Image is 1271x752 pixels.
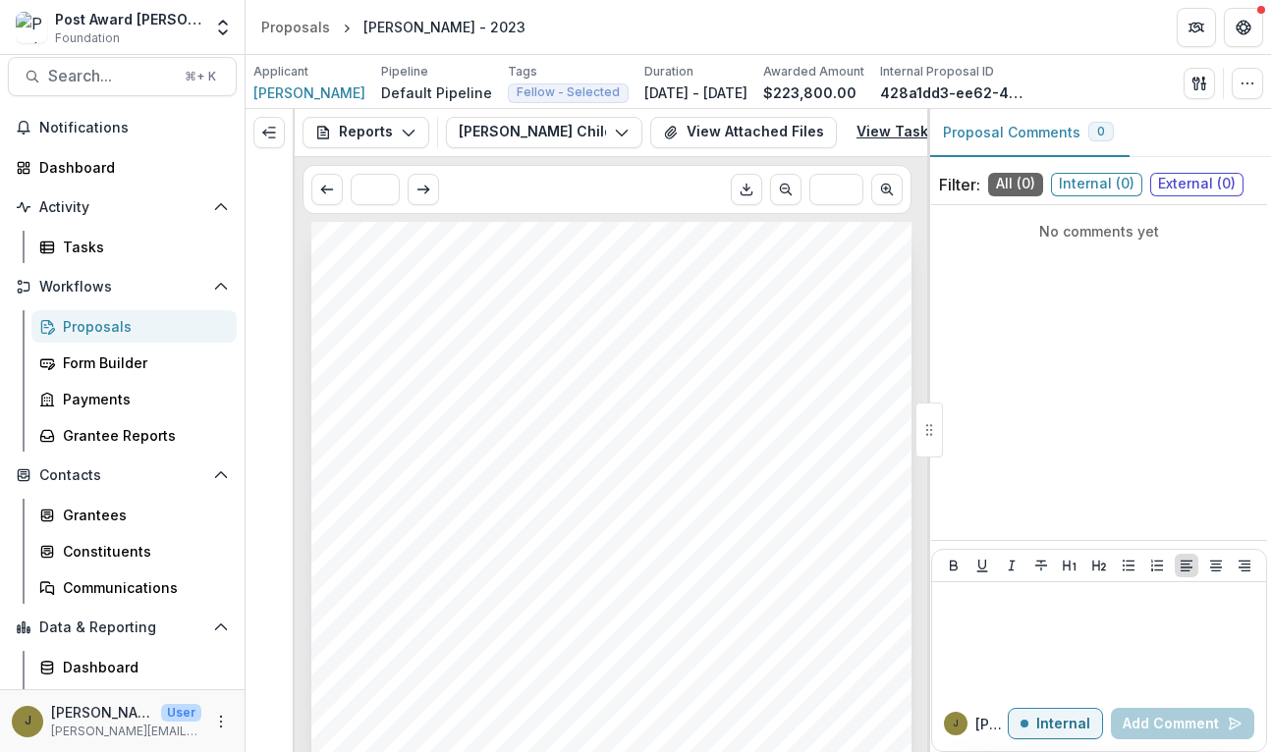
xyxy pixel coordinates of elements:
img: Post Award Jane Coffin Childs Memorial Fund [16,12,47,43]
button: Open Data & Reporting [8,612,237,643]
a: Constituents [31,535,237,567]
p: Default Pipeline [381,82,492,103]
p: 428a1dd3-ee62-498b-9d54-7b1658c712fd [880,82,1027,103]
p: [PERSON_NAME][EMAIL_ADDRESS][PERSON_NAME][DOMAIN_NAME] [51,723,201,740]
span: 0 [1097,125,1105,138]
button: Strike [1029,554,1053,577]
button: Notifications [8,112,237,143]
span: [PERSON_NAME] Childs Funds Fellow’s Annual Progress Report [348,294,817,309]
div: Post Award [PERSON_NAME] Childs Memorial Fund [55,9,201,29]
a: Data Report [31,687,237,720]
div: Proposals [261,17,330,37]
nav: breadcrumb [253,13,533,41]
button: Italicize [1000,554,1023,577]
button: Open Contacts [8,459,237,491]
button: Heading 2 [1087,554,1111,577]
span: Submission Responses [348,258,576,279]
button: Reports [303,117,429,148]
button: Underline [970,554,994,577]
div: [PERSON_NAME] - 2023 [363,17,525,37]
p: Internal Proposal ID [880,63,994,81]
span: field. If the research differs from the originally funded proposal, please [348,569,822,583]
div: Dashboard [39,157,221,178]
p: User [161,704,201,722]
button: Scroll to previous page [311,174,343,205]
p: Duration [644,63,693,81]
div: Dashboard [63,657,221,677]
a: Tasks [31,231,237,263]
div: Proposals [63,316,221,337]
div: Payments [63,389,221,409]
button: Open Activity [8,191,237,223]
a: Proposals [31,310,237,343]
button: Partners [1177,8,1216,47]
button: Scroll to next page [408,174,439,205]
button: Align Right [1233,554,1256,577]
div: Grantees [63,505,221,525]
div: Jamie [953,719,959,728]
span: Workflows [39,279,205,295]
span: Search... [48,67,173,85]
div: Communications [63,577,221,598]
button: Bullet List [1117,554,1140,577]
span: No [348,458,363,470]
span: Activity [39,199,205,216]
a: Grantees [31,499,237,531]
span: electron microscopy (cryoFIB-SEM) workflows to study mitochondrial membrane ultrastructure in [348,717,864,728]
p: Tags [508,63,537,81]
button: Heading 1 [1058,554,1081,577]
span: Fellow’s [352,538,403,552]
span: description of collaborations and partnerships related to the JCC funded [348,602,836,616]
span: All ( 0 ) [988,173,1043,196]
span: Foundation [55,29,120,47]
p: [PERSON_NAME] [51,702,153,723]
button: Open Workflows [8,271,237,302]
span: I have developed electron cryogenic-tomography (cryoET) and cryo-focused ion beam-scanning [348,701,861,713]
span: to a general scientific audience. It should be sufficiently detailed such that the [348,521,872,535]
span: External ( 0 ) [1150,173,1243,196]
button: Proposal Comments [927,109,1130,157]
button: Scroll to previous page [770,174,801,205]
span: and references may be included as a separate attachment in the following [352,554,848,567]
button: View Attached Files [650,117,837,148]
span: Notifications [39,120,229,136]
a: Dashboard [31,651,237,683]
a: Grantee Reports [31,419,237,452]
a: View Task [845,117,964,148]
span: Fellow - Selected [517,85,620,99]
button: Add Comment [1111,708,1254,739]
div: Grantee Reports [63,425,221,446]
span: mammalian cells. I began with studying how perturbing expression and processing levels of the [348,733,857,745]
span: Internal ( 0 ) [1051,173,1142,196]
button: Align Center [1204,554,1228,577]
button: Expand left [253,117,285,148]
span: Continuation of support is contingent upon satisfactory review of the annual progress report. All [348,329,856,341]
a: Payments [31,383,237,415]
p: No comments yet [939,221,1259,242]
button: Download PDF [731,174,762,205]
button: Ordered List [1145,554,1169,577]
a: [PERSON_NAME] [253,82,365,103]
p: Applicant [253,63,308,81]
div: Tasks [63,237,221,257]
button: Scroll to next page [871,174,903,205]
p: [PERSON_NAME] [975,714,1008,734]
p: Internal [1036,716,1090,732]
button: Internal [1008,708,1103,739]
span: Summary: Provide a summary of research performed during the award year [348,489,856,503]
button: Bold [942,554,966,577]
span: provide an explanation. If applicable, in your summary please give a brief [348,586,840,600]
div: ⌘ + K [181,66,220,87]
span: research activities over the award year are clearly articulated. Figures [407,538,875,552]
p: Filter: [939,173,980,196]
div: Constituents [63,541,221,562]
a: Dashboard [8,151,237,184]
p: [DATE] - [DATE] [644,82,747,103]
span: Have there been any significant changes to your project? [348,441,733,455]
a: Proposals [253,13,338,41]
span: and evaluation of the results. The summary should be technical but targeted [348,506,860,519]
button: Get Help [1224,8,1263,47]
span: progress reports are kept strictly confidential. The reports serve as an auditing tool to monitor [348,346,846,357]
span: Date you completed this report. [348,392,560,405]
